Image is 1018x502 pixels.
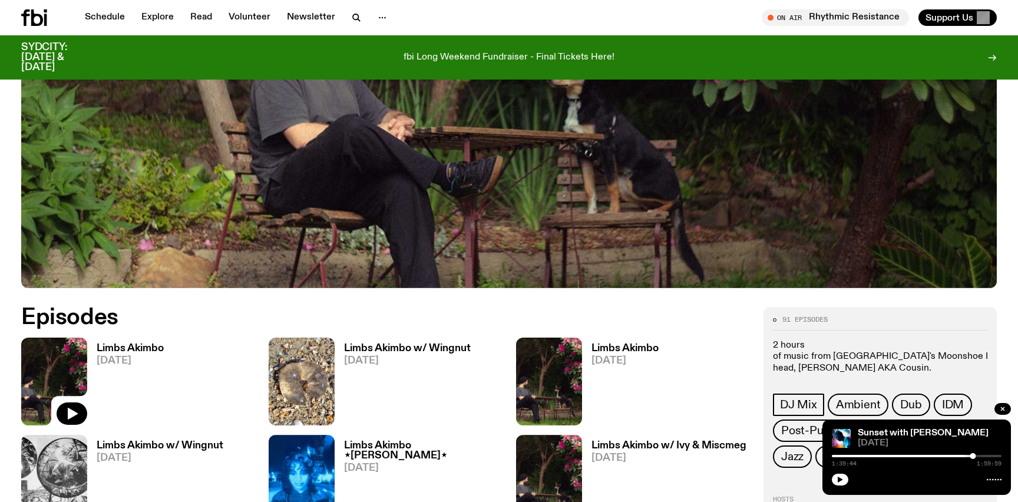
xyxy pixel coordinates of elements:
a: Jazz [773,445,812,468]
span: Ambient [836,398,881,411]
a: IDM [934,394,972,416]
h3: Limbs Akimbo w/ Wingnut [97,441,223,451]
h3: Limbs Akimbo w/ Ivy & Miscmeg [591,441,746,451]
span: [DATE] [97,453,223,463]
span: 1:59:59 [977,461,1002,467]
span: Post-Punk [781,424,835,437]
a: Post-Punk [773,420,844,442]
span: [DATE] [344,356,471,366]
h3: Limbs Akimbo w/ Wingnut [344,344,471,354]
a: Dub [892,394,930,416]
p: fbi Long Weekend Fundraiser - Final Tickets Here! [404,52,614,63]
h3: Limbs Akimbo [97,344,164,354]
span: DJ Mix [780,398,817,411]
h3: SYDCITY: [DATE] & [DATE] [21,42,97,72]
span: [DATE] [591,453,746,463]
a: Limbs Akimbo w/ Wingnut[DATE] [335,344,471,425]
a: DJ Mix [773,394,824,416]
p: 2 hours of music from [GEOGRAPHIC_DATA]'s Moonshoe Label head, [PERSON_NAME] AKA Cousin. [773,340,987,374]
span: Support Us [926,12,973,23]
a: Post-Rock [815,445,886,468]
a: Sunset with [PERSON_NAME] [858,428,989,438]
span: Jazz [781,450,804,463]
h3: Limbs Akimbo ⋆[PERSON_NAME]⋆ [344,441,502,461]
a: Limbs Akimbo[DATE] [87,344,164,425]
a: Schedule [78,9,132,26]
span: [DATE] [591,356,659,366]
h3: Limbs Akimbo [591,344,659,354]
a: Ambient [828,394,889,416]
a: Limbs Akimbo[DATE] [582,344,659,425]
span: 91 episodes [782,316,828,323]
span: [DATE] [858,439,1002,448]
a: Newsletter [280,9,342,26]
a: Read [183,9,219,26]
h2: Episodes [21,307,667,328]
button: Support Us [918,9,997,26]
span: IDM [942,398,964,411]
img: Jackson sits at an outdoor table, legs crossed and gazing at a black and brown dog also sitting a... [516,338,582,425]
button: On AirRhythmic Resistance [762,9,909,26]
span: [DATE] [344,463,502,473]
img: Simon Caldwell stands side on, looking downwards. He has headphones on. Behind him is a brightly ... [832,429,851,448]
span: Dub [900,398,921,411]
span: 1:39:44 [832,461,857,467]
span: [DATE] [97,356,164,366]
img: Jackson sits at an outdoor table, legs crossed and gazing at a black and brown dog also sitting a... [21,338,87,425]
a: Explore [134,9,181,26]
a: Volunteer [222,9,277,26]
